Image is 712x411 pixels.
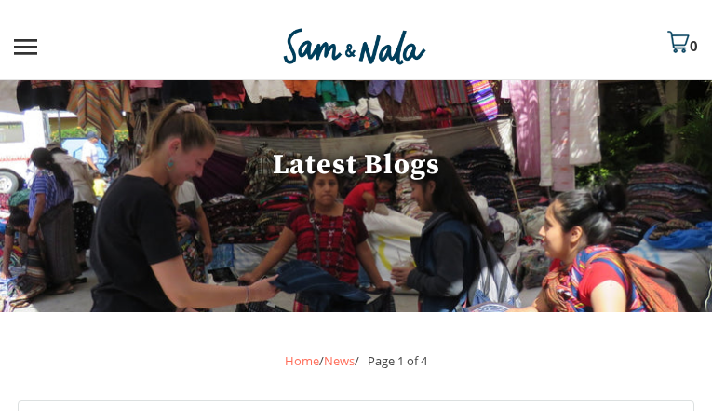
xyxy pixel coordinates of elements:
img: cart-icon [667,31,690,53]
a: Home [285,352,319,369]
div: / / Page 1 of 4 [18,349,694,373]
img: Sam & Nala [280,25,429,68]
span: 0 [690,36,698,62]
a: Menu [14,19,42,56]
a: 0 [667,19,698,56]
a: News [324,352,355,369]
